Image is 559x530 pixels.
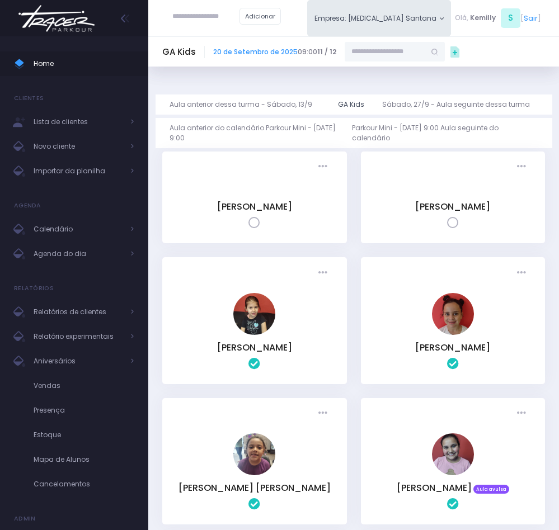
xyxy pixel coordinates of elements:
span: Olá, [455,13,468,23]
span: Kemilly [470,13,496,23]
a: Sábado, 27/9 - Aula seguinte dessa turma [382,94,538,115]
h4: Relatórios [14,277,54,300]
div: Presença [314,405,331,422]
img: Isabella Silva Manari [432,433,474,475]
span: Novo cliente [34,139,123,154]
div: Ações Rápidas [445,42,465,62]
span: Lista de clientes [34,115,123,129]
div: Presença [314,264,331,281]
h4: Clientes [14,87,44,110]
a: [PERSON_NAME] [415,200,490,213]
span: Relatório experimentais [34,329,123,344]
span: Agenda do dia [34,247,123,261]
a: Aula anterior do calendário Parkour Mini - [DATE] 9:00 [170,118,353,148]
span: Home [34,56,134,71]
a: [PERSON_NAME] [217,341,292,354]
span: Mapa de Alunos [34,452,134,467]
a: Sair [524,13,538,23]
a: [PERSON_NAME] [PERSON_NAME] [178,481,331,494]
span: Relatórios de clientes [34,305,123,319]
div: [ ] [451,7,545,30]
span: 09:00 [213,47,336,57]
div: GA Kids [338,100,364,110]
div: Presença [314,158,331,175]
div: Presença [513,405,530,422]
a: [PERSON_NAME] [415,341,490,354]
a: [PERSON_NAME] [217,200,292,213]
span: S [501,8,520,28]
span: Vendas [34,378,134,393]
h4: Admin [14,508,36,530]
a: Parkour Mini - [DATE] 9:00 Aula seguinte do calendário [352,118,538,148]
h5: GA Kids [162,47,196,57]
a: [PERSON_NAME] [397,481,472,494]
a: Isabella Silva Manari [432,468,474,477]
span: Importar da planilha [34,164,123,178]
a: Alice Silva de Mendonça [233,328,275,337]
a: Ana Clara Rufino [432,328,474,337]
a: Aula anterior dessa turma - Sábado, 13/9 [170,94,321,115]
span: Aniversários [34,354,123,368]
a: Ana Clara Vicalvi DOliveira Lima [233,468,275,477]
span: Calendário [34,222,123,236]
span: Cancelamentos [34,477,134,491]
img: Ana Clara Rufino [432,293,474,335]
a: 20 de Setembro de 2025 [213,47,298,56]
a: Adicionar [239,8,281,25]
span: Aula avulsa [473,485,509,494]
div: Presença [513,264,530,281]
img: Alice Silva de Mendonça [233,293,275,335]
strong: 11 / 12 [317,47,336,56]
h4: Agenda [14,195,41,217]
span: Presença [34,403,134,418]
span: Estoque [34,428,134,442]
div: Presença [513,158,530,175]
img: Ana Clara Vicalvi DOliveira Lima [233,433,275,475]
